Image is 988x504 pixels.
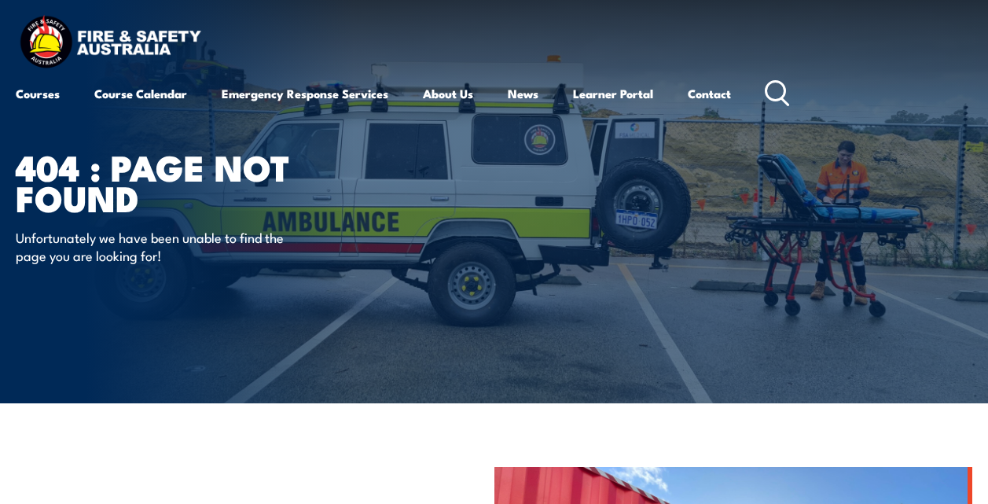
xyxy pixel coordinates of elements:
[688,75,731,112] a: Contact
[94,75,187,112] a: Course Calendar
[508,75,538,112] a: News
[423,75,473,112] a: About Us
[16,75,60,112] a: Courses
[16,228,303,265] p: Unfortunately we have been unable to find the page you are looking for!
[573,75,653,112] a: Learner Portal
[222,75,388,112] a: Emergency Response Services
[16,151,404,212] h1: 404 : Page Not Found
